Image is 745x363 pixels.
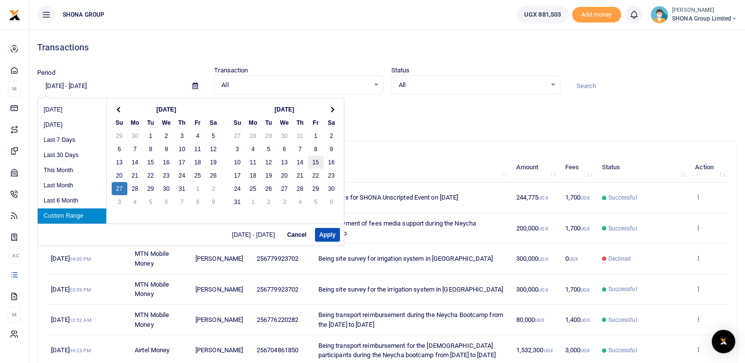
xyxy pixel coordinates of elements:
span: 300,000 [516,286,548,293]
a: UGX 881,503 [517,6,568,23]
span: Airtel Money [135,346,169,354]
span: Being transport reimbursement for the [DEMOGRAPHIC_DATA] participants during the Neycha bootcamp ... [318,342,496,359]
td: 7 [127,142,143,156]
small: UGX [538,256,548,262]
td: 6 [324,195,339,208]
span: [PERSON_NAME] [195,286,243,293]
input: Search [568,78,737,94]
small: UGX [569,256,578,262]
span: Being transport reimbursement during the Neycha Bootcamp from the [DATE] to [DATE] [318,311,503,328]
td: 4 [245,142,261,156]
small: 03:59 PM [70,287,91,293]
span: 256776220282 [257,316,298,323]
span: UGX 881,503 [524,10,561,20]
td: 1 [308,129,324,142]
td: 5 [143,195,159,208]
button: Apply [315,228,340,242]
li: M [8,81,21,97]
th: We [159,116,174,129]
li: Last 6 Month [38,193,106,208]
span: SHONA Group Limited [672,14,737,23]
td: 31 [174,182,190,195]
td: 2 [324,129,339,142]
span: Successful [608,316,637,324]
td: 4 [127,195,143,208]
td: 12 [261,156,277,169]
td: 3 [174,129,190,142]
th: Fr [308,116,324,129]
li: [DATE] [38,117,106,133]
td: 26 [206,169,221,182]
li: M [8,307,21,323]
span: Being payment of fees media support during the Neycha Bootcamp [318,220,476,237]
td: 8 [308,142,324,156]
th: Th [292,116,308,129]
td: 18 [190,156,206,169]
td: 29 [112,129,127,142]
td: 2 [159,129,174,142]
span: All [221,80,369,90]
td: 28 [245,129,261,142]
td: 24 [174,169,190,182]
td: 28 [292,182,308,195]
th: Fr [190,116,206,129]
small: UGX [538,287,548,293]
td: 21 [127,169,143,182]
span: 256779923702 [257,286,298,293]
td: 3 [277,195,292,208]
small: UGX [543,348,553,353]
img: profile-user [650,6,668,23]
span: [DATE] [51,316,91,323]
h4: Transactions [37,42,737,53]
th: Mo [245,116,261,129]
span: Successful [608,193,637,202]
span: MTN Mobile Money [135,311,169,328]
td: 31 [230,195,245,208]
span: [DATE] - [DATE] [232,232,279,238]
small: UGX [538,226,548,231]
span: 1,700 [565,225,590,232]
small: 10:52 AM [70,318,92,323]
span: 1,700 [565,286,590,293]
button: Cancel [283,228,311,242]
td: 22 [308,169,324,182]
span: 1,700 [565,194,590,201]
span: Being site survey for the irrigation system in [GEOGRAPHIC_DATA] [318,286,503,293]
small: 04:23 PM [70,348,91,353]
th: [DATE] [245,103,324,116]
span: [PERSON_NAME] [195,316,243,323]
span: [DATE] [51,255,91,262]
td: 28 [127,182,143,195]
th: Sa [324,116,339,129]
small: UGX [535,318,544,323]
small: UGX [580,226,590,231]
td: 16 [324,156,339,169]
span: 80,000 [516,316,544,323]
td: 15 [143,156,159,169]
li: Toup your wallet [572,7,621,23]
td: 2 [261,195,277,208]
small: UGX [538,195,548,201]
td: 20 [112,169,127,182]
span: 3,000 [565,346,590,354]
p: Download [37,106,737,116]
td: 7 [292,142,308,156]
span: Successful [608,285,637,294]
th: Fees: activate to sort column ascending [559,152,596,182]
th: Tu [261,116,277,129]
td: 13 [277,156,292,169]
td: 6 [277,142,292,156]
span: [DATE] [51,346,91,354]
li: Wallet ballance [513,6,572,23]
span: 300,000 [516,255,548,262]
th: Tu [143,116,159,129]
td: 23 [159,169,174,182]
span: Add money [572,7,621,23]
a: Add money [572,10,621,18]
td: 6 [159,195,174,208]
td: 19 [261,169,277,182]
td: 1 [143,129,159,142]
td: 3 [230,142,245,156]
input: select period [37,78,185,94]
small: [PERSON_NAME] [672,6,737,15]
